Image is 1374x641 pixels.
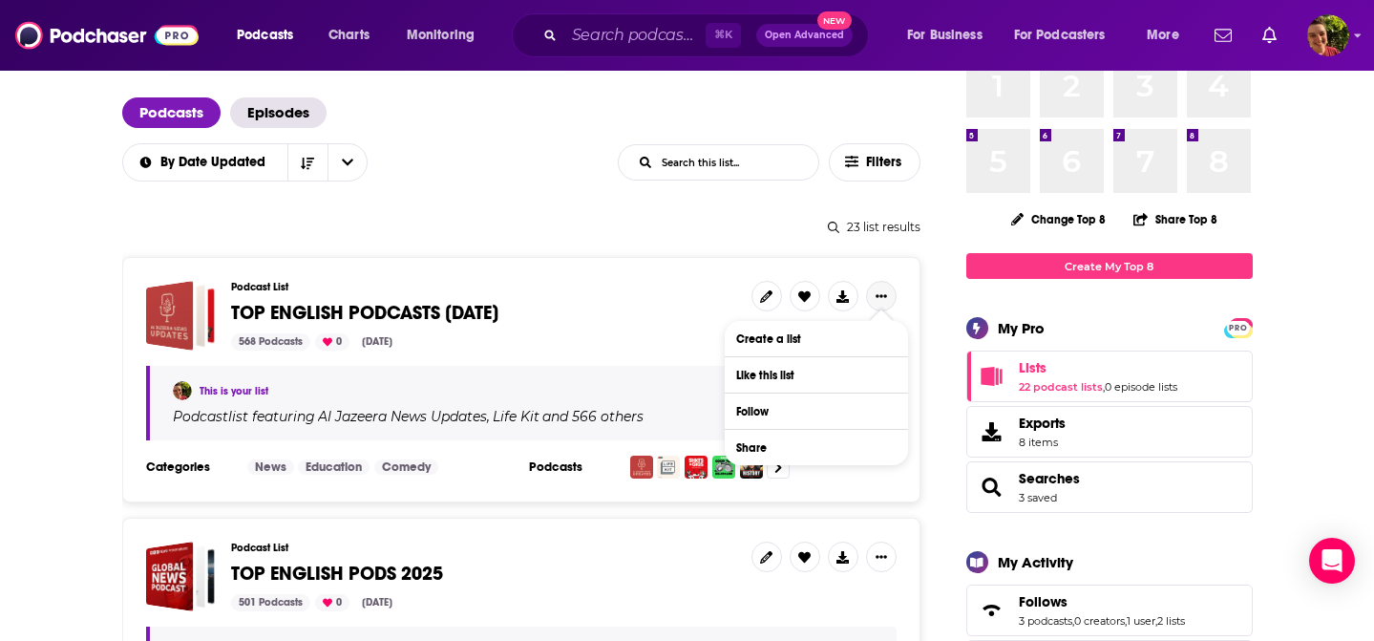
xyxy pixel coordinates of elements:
[973,418,1011,445] span: Exports
[315,594,349,611] div: 0
[706,23,741,48] span: ⌘ K
[1019,491,1057,504] a: 3 saved
[866,542,897,572] button: Show More Button
[237,22,293,49] span: Podcasts
[247,459,294,475] a: News
[231,333,310,351] div: 568 Podcasts
[315,333,349,351] div: 0
[973,363,1011,390] a: Lists
[146,281,216,351] a: TOP ENGLISH PODCASTS AUG 2025
[231,303,498,324] a: TOP ENGLISH PODCASTS [DATE]
[160,156,272,169] span: By Date Updated
[231,301,498,325] span: TOP ENGLISH PODCASTS [DATE]
[630,456,653,479] img: Al Jazeera News Updates
[657,456,680,479] img: Life Kit
[907,22,983,49] span: For Business
[1155,614,1157,628] span: ,
[315,409,487,424] a: Al Jazeera News Updates
[122,220,920,234] div: 23 list results
[223,20,318,51] button: open menu
[1019,614,1072,628] a: 3 podcasts
[487,408,490,425] span: ,
[1019,415,1066,432] span: Exports
[1002,20,1133,51] button: open menu
[966,406,1253,458] a: Exports
[530,13,887,57] div: Search podcasts, credits, & more...
[146,542,216,611] a: TOP ENGLISH PODS 2025
[173,408,874,425] div: Podcast list featuring
[966,351,1253,402] span: Lists
[685,456,708,479] img: ShxtsNGigs
[725,430,908,465] button: Share
[354,594,400,611] div: [DATE]
[374,459,438,475] a: Comedy
[1127,614,1155,628] a: 1 user
[1074,614,1125,628] a: 0 creators
[1019,593,1067,610] span: Follows
[756,24,853,47] button: Open AdvancedNew
[725,321,908,356] button: Create a list
[328,22,370,49] span: Charts
[231,562,443,586] span: TOP ENGLISH PODS 2025
[298,459,370,475] a: Education
[1019,380,1103,394] a: 22 podcast lists
[318,409,487,424] h4: Al Jazeera News Updates
[231,564,443,585] a: TOP ENGLISH PODS 2025
[407,22,475,49] span: Monitoring
[725,357,908,393] button: Like this list
[894,20,1006,51] button: open menu
[1307,14,1349,56] button: Show profile menu
[866,281,897,311] button: Show More Button
[817,11,852,30] span: New
[712,456,735,479] img: Good Bad Billionaire
[829,143,920,182] button: Filters
[1125,614,1127,628] span: ,
[316,20,381,51] a: Charts
[15,17,199,53] img: Podchaser - Follow, Share and Rate Podcasts
[1019,593,1185,610] a: Follows
[966,461,1253,513] span: Searches
[1019,359,1177,376] a: Lists
[1227,320,1250,334] a: PRO
[1307,14,1349,56] img: User Profile
[122,143,368,182] h2: Choose List sort
[230,97,327,128] a: Episodes
[393,20,499,51] button: open menu
[1157,614,1185,628] a: 2 lists
[122,97,221,128] a: Podcasts
[1255,19,1284,52] a: Show notifications dropdown
[564,20,706,51] input: Search podcasts, credits, & more...
[765,31,844,40] span: Open Advanced
[1072,614,1074,628] span: ,
[1309,538,1355,584] div: Open Intercom Messenger
[231,281,736,293] h3: Podcast List
[966,585,1253,636] span: Follows
[1019,470,1080,487] a: Searches
[1019,436,1066,449] span: 8 items
[542,408,644,425] p: and 566 others
[973,474,1011,501] a: Searches
[328,144,368,181] button: open menu
[146,459,232,475] h3: Categories
[1307,14,1349,56] span: Logged in as Marz
[490,409,539,424] a: Life Kit
[725,394,908,429] button: Follow
[866,156,904,169] span: Filters
[354,333,400,351] div: [DATE]
[973,597,1011,624] a: Follows
[1014,22,1106,49] span: For Podcasters
[231,594,310,611] div: 501 Podcasts
[998,319,1045,337] div: My Pro
[1227,321,1250,335] span: PRO
[121,156,287,169] button: open menu
[1103,380,1105,394] span: ,
[1019,359,1046,376] span: Lists
[529,459,615,475] h3: Podcasts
